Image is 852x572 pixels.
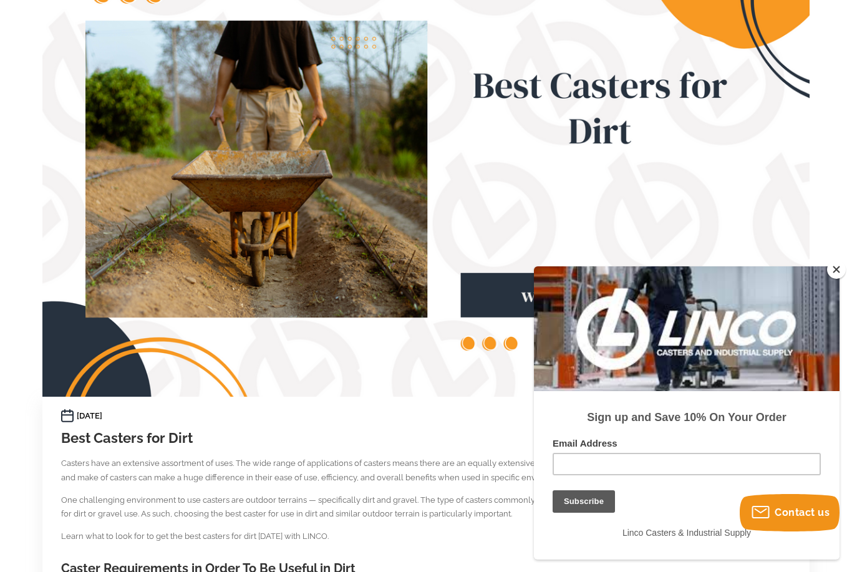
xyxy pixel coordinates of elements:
strong: Sign up and Save 10% On Your Order [53,145,252,157]
span: Linco Casters & Industrial Supply [89,261,217,271]
h1: Best Casters for Dirt [61,429,790,448]
label: Email Address [19,172,287,187]
button: Close [827,260,846,279]
input: Subscribe [19,224,81,246]
time: [DATE] [77,409,102,423]
p: One challenging environment to use casters are outdoor terrains — specifically dirt and gravel. T... [61,493,790,522]
button: Contact us [740,494,840,531]
p: Learn what to look for to get the best casters for dirt [DATE] with LINCO. [61,530,790,544]
p: Casters have an extensive assortment of uses. The wide range of applications of casters means the... [61,457,790,485]
span: Contact us [775,507,830,518]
